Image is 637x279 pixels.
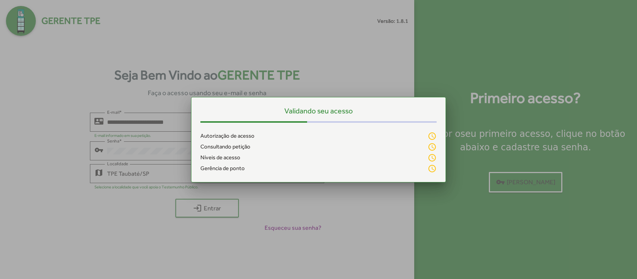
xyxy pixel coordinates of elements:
[200,142,250,151] span: Consultando petição
[428,153,437,162] mat-icon: schedule
[200,153,240,162] span: Níveis de acesso
[200,132,255,140] span: Autorização de acesso
[200,106,437,115] h5: Validando seu acesso
[428,132,437,141] mat-icon: schedule
[428,142,437,151] mat-icon: schedule
[428,164,437,173] mat-icon: schedule
[200,164,245,173] span: Gerência de ponto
